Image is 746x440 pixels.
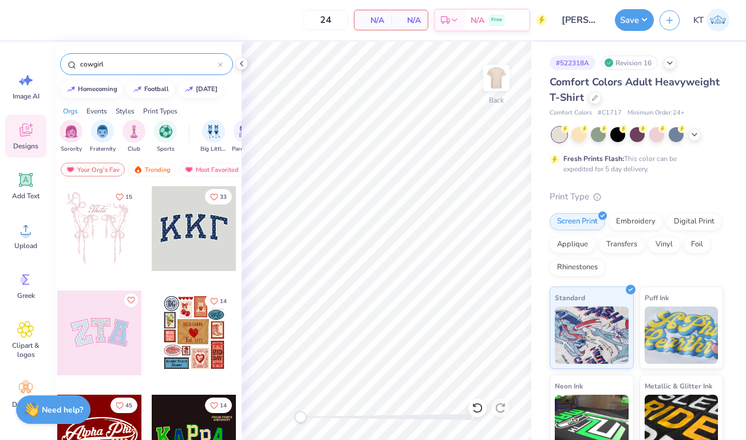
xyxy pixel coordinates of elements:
[615,9,654,31] button: Save
[485,66,508,89] img: Back
[200,120,227,154] button: filter button
[489,95,504,105] div: Back
[303,10,348,30] input: – –
[601,56,658,70] div: Revision 16
[157,145,175,154] span: Sports
[196,86,218,92] div: halloween
[66,166,75,174] img: most_fav.gif
[550,108,592,118] span: Comfort Colors
[79,58,218,70] input: Try "Alpha"
[13,92,40,101] span: Image AI
[7,341,45,359] span: Clipart & logos
[645,307,719,364] img: Puff Ink
[491,16,502,24] span: Free
[555,380,583,392] span: Neon Ink
[61,145,82,154] span: Sorority
[599,236,645,253] div: Transfers
[178,81,223,98] button: [DATE]
[133,86,142,93] img: trend_line.gif
[550,236,595,253] div: Applique
[63,106,78,116] div: Orgs
[110,189,137,205] button: Like
[220,298,227,304] span: 14
[125,403,132,408] span: 45
[123,120,145,154] button: filter button
[12,400,40,409] span: Decorate
[154,120,177,154] div: filter for Sports
[110,398,137,413] button: Like
[627,108,685,118] span: Minimum Order: 24 +
[60,81,123,98] button: homecoming
[553,9,609,32] input: Untitled Design
[693,14,704,27] span: KT
[207,125,220,138] img: Big Little Reveal Image
[66,86,76,93] img: trend_line.gif
[550,56,595,70] div: # 522318A
[684,236,711,253] div: Foil
[127,81,174,98] button: football
[125,194,132,200] span: 15
[563,154,624,163] strong: Fresh Prints Flash:
[563,154,704,174] div: This color can be expedited for 5 day delivery.
[550,213,605,230] div: Screen Print
[295,411,306,423] div: Accessibility label
[361,14,384,26] span: N/A
[14,241,37,250] span: Upload
[90,145,116,154] span: Fraternity
[555,292,585,304] span: Standard
[61,163,125,176] div: Your Org's Fav
[398,14,421,26] span: N/A
[666,213,722,230] div: Digital Print
[128,163,176,176] div: Trending
[550,259,605,276] div: Rhinestones
[133,166,143,174] img: trending.gif
[60,120,82,154] button: filter button
[12,191,40,201] span: Add Text
[144,86,169,92] div: football
[123,120,145,154] div: filter for Club
[706,9,729,32] img: Karen Tian
[239,125,252,138] img: Parent's Weekend Image
[232,145,258,154] span: Parent's Weekend
[598,108,622,118] span: # C1717
[143,106,177,116] div: Print Types
[128,145,140,154] span: Club
[179,163,244,176] div: Most Favorited
[184,86,194,93] img: trend_line.gif
[609,213,663,230] div: Embroidery
[471,14,484,26] span: N/A
[688,9,735,32] a: KT
[555,307,629,364] img: Standard
[124,293,138,307] button: Like
[645,380,712,392] span: Metallic & Glitter Ink
[86,106,107,116] div: Events
[645,292,669,304] span: Puff Ink
[200,120,227,154] div: filter for Big Little Reveal
[232,120,258,154] button: filter button
[90,120,116,154] button: filter button
[550,75,720,104] span: Comfort Colors Adult Heavyweight T-Shirt
[205,293,232,309] button: Like
[205,398,232,413] button: Like
[200,145,227,154] span: Big Little Reveal
[96,125,109,138] img: Fraternity Image
[78,86,117,92] div: homecoming
[550,190,723,203] div: Print Type
[220,194,227,200] span: 33
[154,120,177,154] button: filter button
[60,120,82,154] div: filter for Sorority
[220,403,227,408] span: 14
[65,125,78,138] img: Sorority Image
[184,166,194,174] img: most_fav.gif
[17,291,35,300] span: Greek
[90,120,116,154] div: filter for Fraternity
[232,120,258,154] div: filter for Parent's Weekend
[648,236,680,253] div: Vinyl
[128,125,140,138] img: Club Image
[42,404,83,415] strong: Need help?
[13,142,38,151] span: Designs
[205,189,232,205] button: Like
[116,106,135,116] div: Styles
[159,125,172,138] img: Sports Image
